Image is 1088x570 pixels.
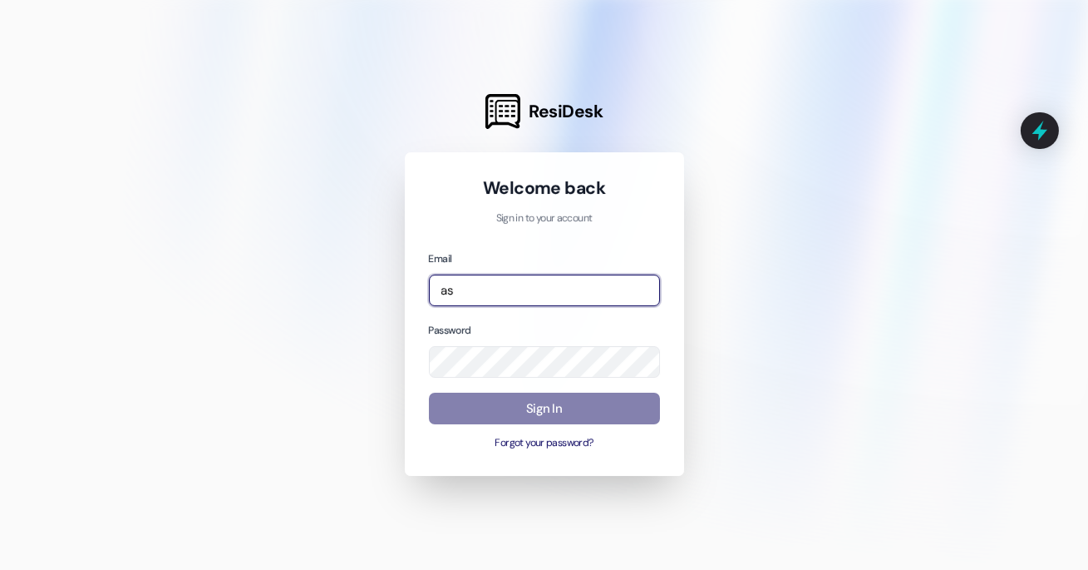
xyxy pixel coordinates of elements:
[429,252,452,265] label: Email
[429,176,660,200] h1: Welcome back
[485,94,520,129] img: ResiDesk Logo
[429,436,660,451] button: Forgot your password?
[529,100,603,123] span: ResiDesk
[429,275,660,307] input: name@example.com
[429,324,471,337] label: Password
[429,211,660,226] p: Sign in to your account
[429,393,660,425] button: Sign In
